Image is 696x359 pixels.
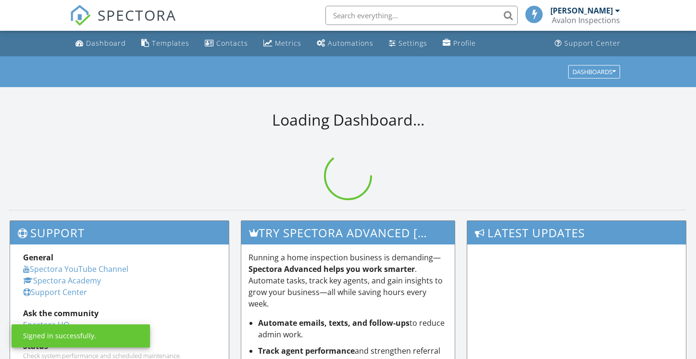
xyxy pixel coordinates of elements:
a: Metrics [260,35,305,52]
strong: Spectora Advanced helps you work smarter [249,264,415,274]
div: Automations [328,38,373,48]
img: The Best Home Inspection Software - Spectora [70,5,91,26]
h3: Latest Updates [467,221,686,244]
strong: Automate emails, texts, and follow-ups [258,318,410,328]
a: Templates [137,35,193,52]
li: to reduce admin work. [258,317,447,340]
a: Support Center [23,287,87,297]
div: Metrics [275,38,301,48]
strong: Track agent performance [258,346,355,356]
h3: Support [10,221,229,244]
div: Dashboards [572,68,616,75]
span: SPECTORA [98,5,176,25]
div: Templates [152,38,189,48]
a: Contacts [201,35,252,52]
div: Signed in successfully. [23,331,96,341]
div: Support Center [564,38,621,48]
a: Spectora HQ [23,320,69,330]
a: Company Profile [439,35,480,52]
a: Dashboard [72,35,130,52]
div: Contacts [216,38,248,48]
strong: General [23,252,53,263]
p: Running a home inspection business is demanding— . Automate tasks, track key agents, and gain ins... [249,252,447,309]
input: Search everything... [325,6,518,25]
button: Dashboards [568,65,620,78]
div: Dashboard [86,38,126,48]
a: Automations (Basic) [313,35,377,52]
a: Spectora Academy [23,275,101,286]
h3: Try spectora advanced [DATE] [241,221,454,244]
div: Profile [453,38,476,48]
a: Settings [385,35,431,52]
div: Settings [398,38,427,48]
div: [PERSON_NAME] [550,6,613,15]
a: SPECTORA [70,13,176,33]
a: Spectora YouTube Channel [23,264,128,274]
div: Avalon Inspections [552,15,620,25]
div: Ask the community [23,308,216,319]
a: Support Center [551,35,624,52]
